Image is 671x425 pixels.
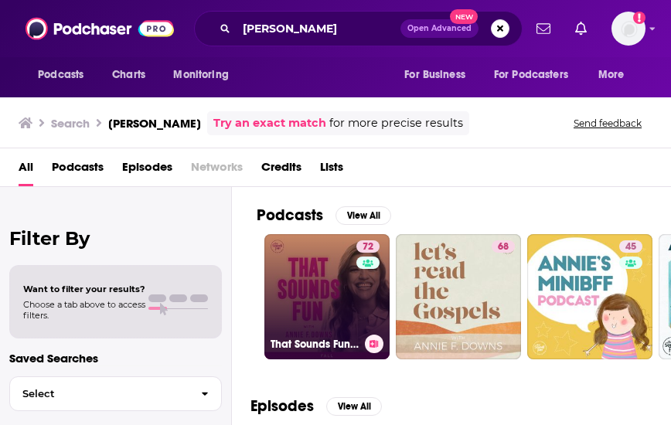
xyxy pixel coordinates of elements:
[38,64,83,86] span: Podcasts
[257,206,323,225] h2: Podcasts
[527,234,652,359] a: 45
[52,155,104,186] a: Podcasts
[102,60,155,90] a: Charts
[335,206,391,225] button: View All
[625,240,636,255] span: 45
[108,116,201,131] h3: [PERSON_NAME]
[494,64,568,86] span: For Podcasters
[598,64,625,86] span: More
[112,64,145,86] span: Charts
[356,240,380,253] a: 72
[450,9,478,24] span: New
[407,25,472,32] span: Open Advanced
[393,60,485,90] button: open menu
[498,240,509,255] span: 68
[492,240,515,253] a: 68
[257,206,391,225] a: PodcastsView All
[329,114,463,132] span: for more precise results
[173,64,228,86] span: Monitoring
[23,284,145,294] span: Want to filter your results?
[213,114,326,132] a: Try an exact match
[611,12,645,46] span: Logged in as WPubPR1
[250,396,382,416] a: EpisodesView All
[400,19,479,38] button: Open AdvancedNew
[320,155,343,186] a: Lists
[19,155,33,186] a: All
[261,155,301,186] a: Credits
[264,234,390,359] a: 72That Sounds Fun with [PERSON_NAME]
[9,351,222,365] p: Saved Searches
[633,12,645,24] svg: Add a profile image
[9,227,222,250] h2: Filter By
[237,16,400,41] input: Search podcasts, credits, & more...
[569,117,646,130] button: Send feedback
[194,11,523,46] div: Search podcasts, credits, & more...
[250,396,314,416] h2: Episodes
[9,376,222,411] button: Select
[404,64,465,86] span: For Business
[611,12,645,46] button: Show profile menu
[271,338,359,351] h3: That Sounds Fun with [PERSON_NAME]
[27,60,104,90] button: open menu
[326,397,382,416] button: View All
[162,60,248,90] button: open menu
[396,234,521,359] a: 68
[569,15,593,42] a: Show notifications dropdown
[122,155,172,186] a: Episodes
[191,155,243,186] span: Networks
[588,60,644,90] button: open menu
[51,116,90,131] h3: Search
[363,240,373,255] span: 72
[530,15,557,42] a: Show notifications dropdown
[484,60,591,90] button: open menu
[611,12,645,46] img: User Profile
[26,14,174,43] img: Podchaser - Follow, Share and Rate Podcasts
[10,389,189,399] span: Select
[619,240,642,253] a: 45
[23,299,145,321] span: Choose a tab above to access filters.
